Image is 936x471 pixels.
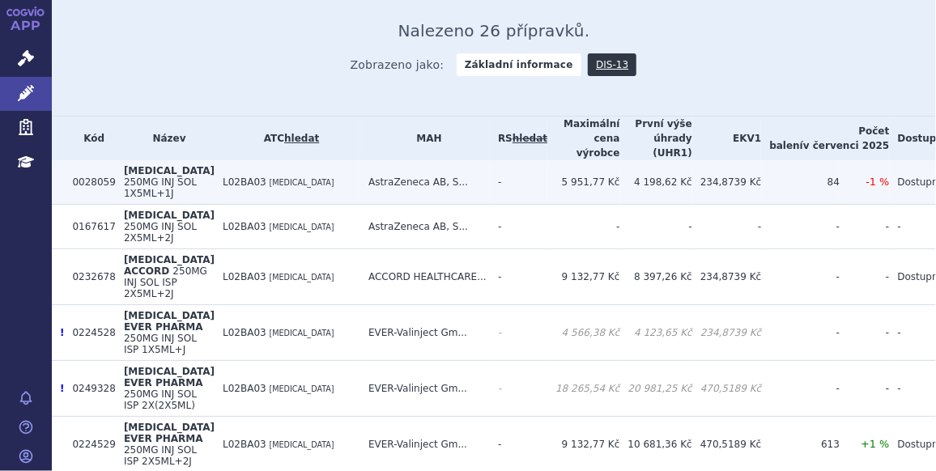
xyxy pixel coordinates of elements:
td: 5 951,77 Kč [547,160,619,205]
td: 234,8739 Kč [692,160,762,205]
th: EKV1 [692,117,762,160]
td: - [547,205,619,249]
td: AstraZeneca AB, S... [360,160,490,205]
td: EVER-Valinject Gm... [360,361,490,417]
span: 250MG INJ SOL ISP 1X5ML+J [124,333,197,355]
td: 8 397,26 Kč [620,249,692,305]
td: - [490,205,547,249]
td: - [490,305,547,361]
td: - [840,361,889,417]
span: [MEDICAL_DATA] [270,223,334,231]
span: +1 % [861,438,889,450]
span: [MEDICAL_DATA] [124,165,215,176]
span: 250MG INJ SOL ISP 2X5ML+2J [124,265,207,299]
span: [MEDICAL_DATA] [270,178,334,187]
span: Poslední data tohoto produktu jsou ze SCAU platného k 01.05.2023. [60,383,64,394]
td: 84 [761,160,840,205]
span: L02BA03 [223,221,266,232]
th: MAH [360,117,490,160]
span: 250MG INJ SOL 1X5ML+1J [124,176,197,199]
span: [MEDICAL_DATA] [270,384,334,393]
th: Název [116,117,215,160]
td: - [490,160,547,205]
th: ATC [215,117,360,160]
td: 234,8739 Kč [692,249,762,305]
span: [MEDICAL_DATA] EVER PHARMA [124,310,215,333]
td: - [761,205,840,249]
td: 4 566,38 Kč [547,305,619,361]
th: Maximální cena výrobce [547,117,619,160]
span: Poslední data tohoto produktu jsou ze SCAU platného k 01.05.2023. [60,327,64,338]
td: 0224528 [64,305,115,361]
th: Kód [64,117,115,160]
span: [MEDICAL_DATA] [270,329,334,337]
td: AstraZeneca AB, S... [360,205,490,249]
td: ACCORD HEALTHCARE... [360,249,490,305]
th: První výše úhrady (UHR1) [620,117,692,160]
td: 9 132,77 Kč [547,249,619,305]
span: 250MG INJ SOL 2X5ML+2J [124,221,197,244]
span: -1 % [866,176,890,188]
span: 250MG INJ SOL ISP 2X(2X5ML) [124,388,197,411]
td: - [490,249,547,305]
td: - [840,205,889,249]
strong: Základní informace [457,53,581,76]
td: - [761,361,840,417]
span: [MEDICAL_DATA] ACCORD [124,254,215,277]
td: 0249328 [64,361,115,417]
td: 470,5189 Kč [692,361,762,417]
span: Nalezeno 26 přípravků. [398,21,590,40]
a: vyhledávání neobsahuje žádnou platnou referenční skupinu [513,133,547,144]
td: 4 123,65 Kč [620,305,692,361]
span: L02BA03 [223,271,266,282]
td: - [761,249,840,305]
td: - [490,361,547,417]
th: RS [490,117,547,160]
td: 20 981,25 Kč [620,361,692,417]
span: 250MG INJ SOL ISP 2X5ML+2J [124,444,197,467]
td: - [692,205,762,249]
span: [MEDICAL_DATA] EVER PHARMA [124,422,215,444]
td: 0028059 [64,160,115,205]
span: L02BA03 [223,327,266,338]
td: 234,8739 Kč [692,305,762,361]
span: [MEDICAL_DATA] [270,273,334,282]
td: 18 265,54 Kč [547,361,619,417]
td: - [840,249,889,305]
a: hledat [284,133,319,144]
span: Zobrazeno jako: [351,53,445,76]
del: hledat [513,133,547,144]
span: L02BA03 [223,383,266,394]
td: - [761,305,840,361]
span: L02BA03 [223,176,266,188]
td: - [840,305,889,361]
span: [MEDICAL_DATA] [270,440,334,449]
span: [MEDICAL_DATA] [124,210,215,221]
td: 0167617 [64,205,115,249]
td: EVER-Valinject Gm... [360,305,490,361]
td: - [620,205,692,249]
span: L02BA03 [223,439,266,450]
td: 0232678 [64,249,115,305]
th: Počet balení [761,117,889,160]
span: v červenci 2025 [803,140,889,151]
td: 4 198,62 Kč [620,160,692,205]
span: [MEDICAL_DATA] EVER PHARMA [124,366,215,388]
a: DIS-13 [588,53,636,76]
